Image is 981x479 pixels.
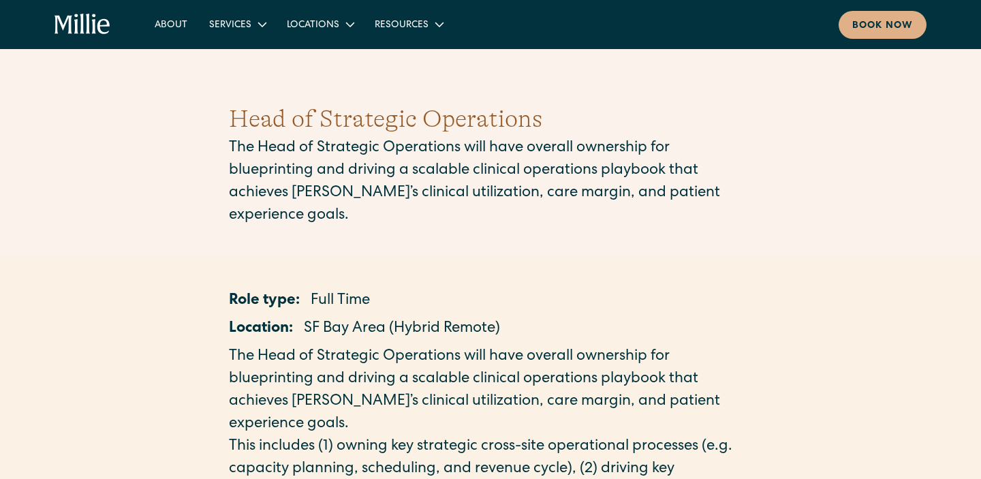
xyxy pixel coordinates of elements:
[229,318,293,341] p: Location:
[304,318,500,341] p: SF Bay Area (Hybrid Remote)
[144,13,198,35] a: About
[54,14,111,35] a: home
[364,13,453,35] div: Resources
[229,101,752,138] h1: Head of Strategic Operations
[287,18,339,33] div: Locations
[229,346,752,436] p: The Head of Strategic Operations will have overall ownership for blueprinting and driving a scala...
[839,11,926,39] a: Book now
[375,18,429,33] div: Resources
[276,13,364,35] div: Locations
[209,18,251,33] div: Services
[311,290,370,313] p: Full Time
[852,19,913,33] div: Book now
[198,13,276,35] div: Services
[229,138,752,228] p: The Head of Strategic Operations will have overall ownership for blueprinting and driving a scala...
[229,290,300,313] p: Role type:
